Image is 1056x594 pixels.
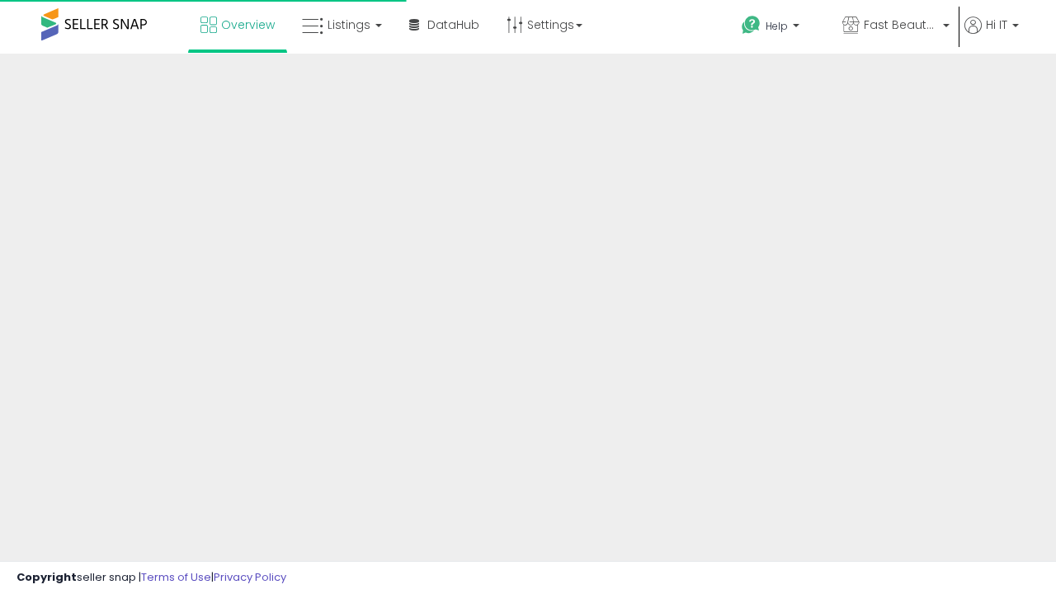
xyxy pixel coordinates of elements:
[16,569,77,585] strong: Copyright
[741,15,761,35] i: Get Help
[141,569,211,585] a: Terms of Use
[864,16,938,33] span: Fast Beauty ([GEOGRAPHIC_DATA])
[728,2,827,54] a: Help
[221,16,275,33] span: Overview
[328,16,370,33] span: Listings
[766,19,788,33] span: Help
[16,570,286,586] div: seller snap | |
[214,569,286,585] a: Privacy Policy
[427,16,479,33] span: DataHub
[986,16,1007,33] span: Hi IT
[964,16,1019,54] a: Hi IT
